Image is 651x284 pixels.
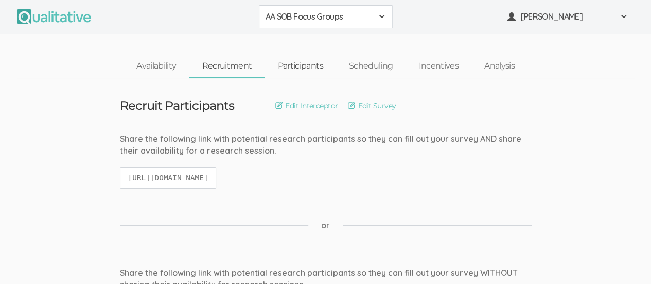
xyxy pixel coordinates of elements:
[275,100,338,111] a: Edit Interceptor
[336,55,406,77] a: Scheduling
[124,55,189,77] a: Availability
[17,9,91,24] img: Qualitative
[471,55,527,77] a: Analysis
[521,11,613,23] span: [PERSON_NAME]
[501,5,635,28] button: [PERSON_NAME]
[321,220,330,231] span: or
[406,55,471,77] a: Incentives
[189,55,265,77] a: Recruitment
[600,235,651,284] iframe: Chat Widget
[265,55,336,77] a: Participants
[120,133,532,157] div: Share the following link with potential research participants so they can fill out your survey AN...
[266,11,373,23] span: AA SOB Focus Groups
[120,167,217,189] code: [URL][DOMAIN_NAME]
[348,100,396,111] a: Edit Survey
[259,5,393,28] button: AA SOB Focus Groups
[120,99,235,112] h3: Recruit Participants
